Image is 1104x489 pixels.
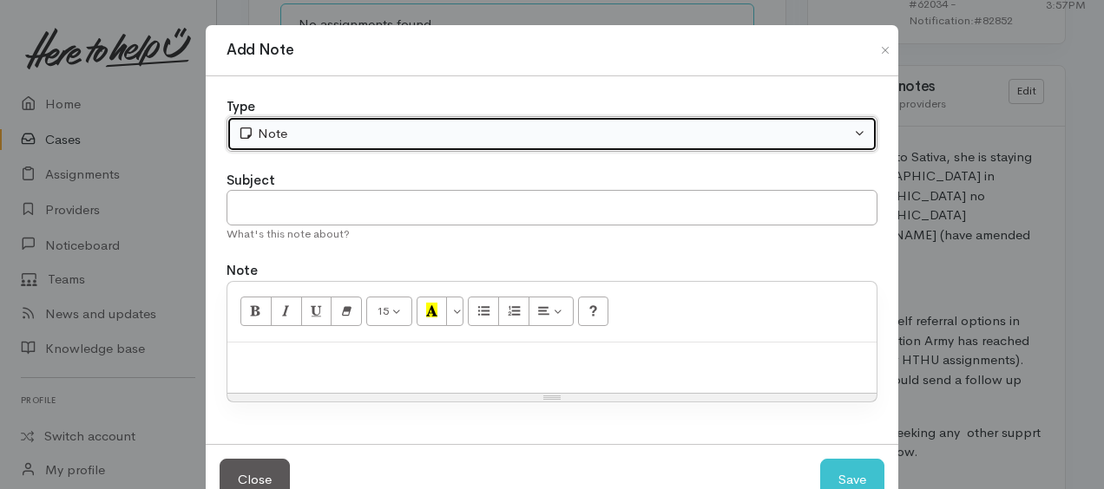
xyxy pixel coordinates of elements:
[446,297,463,326] button: More Color
[271,297,302,326] button: Italic (CTRL+I)
[468,297,499,326] button: Unordered list (CTRL+SHIFT+NUM7)
[578,297,609,326] button: Help
[227,171,275,191] label: Subject
[301,297,332,326] button: Underline (CTRL+U)
[227,394,877,401] div: Resize
[227,261,258,281] label: Note
[238,124,851,144] div: Note
[240,297,272,326] button: Bold (CTRL+B)
[227,225,877,243] div: What's this note about?
[227,97,255,117] label: Type
[498,297,529,326] button: Ordered list (CTRL+SHIFT+NUM8)
[377,303,389,318] span: 15
[227,39,293,62] h1: Add Note
[417,297,448,326] button: Recent Color
[871,40,899,61] button: Close
[227,116,877,152] button: Note
[366,297,412,326] button: Font Size
[331,297,362,326] button: Remove Font Style (CTRL+\)
[529,297,574,326] button: Paragraph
